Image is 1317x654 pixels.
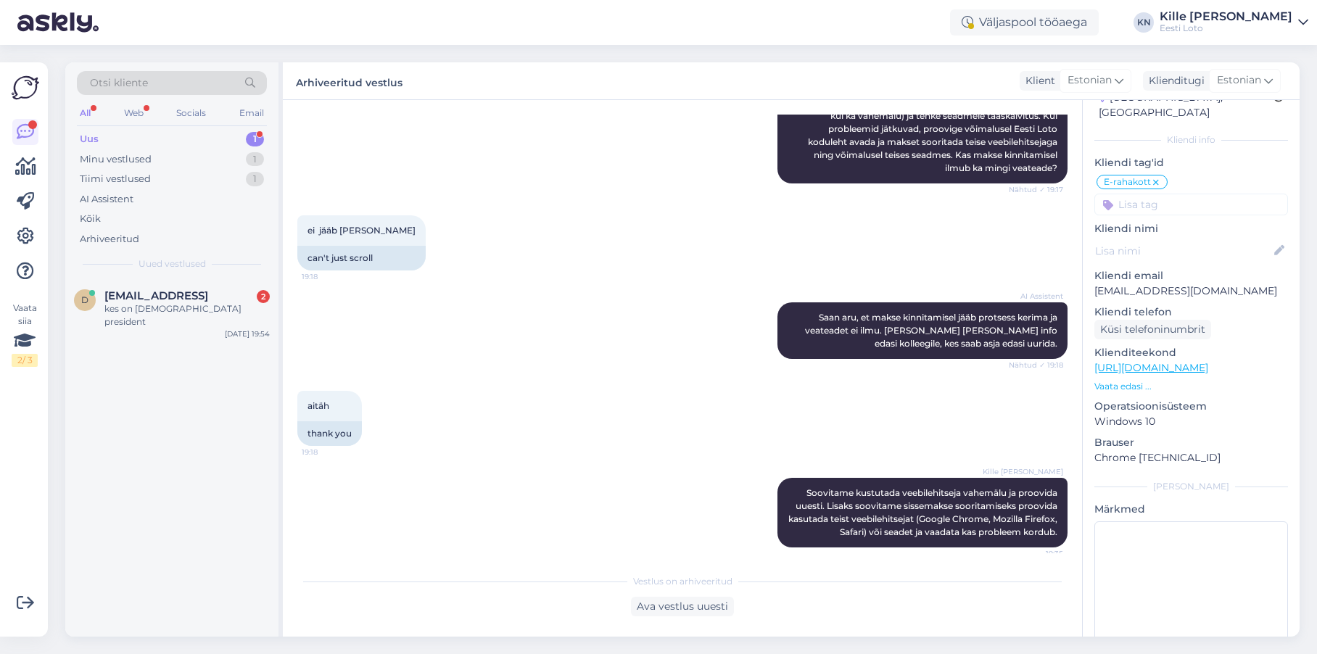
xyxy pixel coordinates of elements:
p: Operatsioonisüsteem [1094,399,1288,414]
div: Väljaspool tööaega [950,9,1099,36]
p: [EMAIL_ADDRESS][DOMAIN_NAME] [1094,283,1288,299]
div: [PERSON_NAME] [1094,480,1288,493]
div: thank you [297,421,362,446]
div: 2 / 3 [12,354,38,367]
div: Kille [PERSON_NAME] [1160,11,1292,22]
span: 19:18 [302,271,356,282]
span: Vestlus on arhiveeritud [633,575,732,588]
p: Vaata edasi ... [1094,380,1288,393]
p: Kliendi telefon [1094,305,1288,320]
span: Otsi kliente [90,75,148,91]
span: d [81,294,88,305]
span: dorbo@dorbo.ww [104,289,208,302]
div: All [77,104,94,123]
p: Kliendi email [1094,268,1288,283]
p: Kliendi tag'id [1094,155,1288,170]
span: 19:35 [1009,548,1063,559]
span: Uued vestlused [139,257,206,270]
span: Estonian [1217,73,1261,88]
div: 1 [246,132,264,146]
div: 2 [257,290,270,303]
div: 1 [246,152,264,167]
div: Küsi telefoninumbrit [1094,320,1211,339]
div: Tiimi vestlused [80,172,151,186]
span: ei jääb [PERSON_NAME] [307,225,416,236]
input: Lisa tag [1094,194,1288,215]
div: Web [121,104,146,123]
div: Socials [173,104,209,123]
p: Kliendi nimi [1094,221,1288,236]
span: Estonian [1068,73,1112,88]
div: AI Assistent [80,192,133,207]
span: Soovitame kustutada veebilehitseja vahemälu ja proovida uuesti. Lisaks soovitame sissemakse soori... [788,487,1060,537]
span: E-rahakott [1104,178,1151,186]
span: aitäh [307,400,329,411]
div: Klienditugi [1143,73,1205,88]
div: Klient [1020,73,1055,88]
div: Uus [80,132,99,146]
input: Lisa nimi [1095,243,1271,259]
div: Email [236,104,267,123]
span: AI Assistent [1009,291,1063,302]
div: [DATE] 19:54 [225,328,270,339]
p: Chrome [TECHNICAL_ID] [1094,450,1288,465]
div: Ava vestlus uuesti [631,597,734,616]
div: Minu vestlused [80,152,152,167]
span: Saan aru, et makse kinnitamisel jääb protsess kerima ja veateadet ei ilmu. [PERSON_NAME] [PERSON_... [805,312,1060,349]
div: kes on [DEMOGRAPHIC_DATA] president [104,302,270,328]
span: Nähtud ✓ 19:18 [1009,360,1063,371]
a: [URL][DOMAIN_NAME] [1094,361,1208,374]
div: [GEOGRAPHIC_DATA], [GEOGRAPHIC_DATA] [1099,90,1273,120]
div: Vaata siia [12,302,38,367]
div: can't just scroll [297,246,426,270]
div: KN [1134,12,1154,33]
div: Kõik [80,212,101,226]
img: Askly Logo [12,74,39,102]
span: 19:18 [302,447,356,458]
span: Kille [PERSON_NAME] [983,466,1063,477]
a: Kille [PERSON_NAME]Eesti Loto [1160,11,1308,34]
div: Arhiveeritud [80,232,139,247]
p: Windows 10 [1094,414,1288,429]
p: Brauser [1094,435,1288,450]
div: 1 [246,172,264,186]
div: Kliendi info [1094,133,1288,146]
p: Klienditeekond [1094,345,1288,360]
p: Märkmed [1094,502,1288,517]
label: Arhiveeritud vestlus [296,71,402,91]
div: Eesti Loto [1160,22,1292,34]
span: Nähtud ✓ 19:17 [1009,184,1063,195]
